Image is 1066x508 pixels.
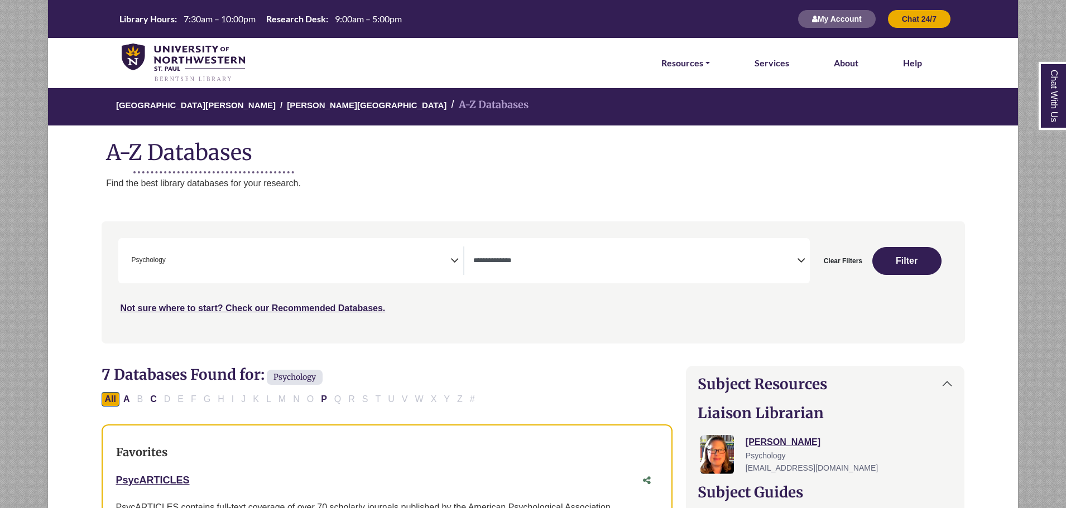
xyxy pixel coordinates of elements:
[116,446,658,459] h3: Favorites
[132,255,166,265] span: Psychology
[102,394,479,403] div: Alpha-list to filter by first letter of database name
[121,303,386,313] a: Not sure where to start? Check our Recommended Databases.
[834,56,858,70] a: About
[335,13,402,24] span: 9:00am – 5:00pm
[686,366,964,401] button: Subject Resources
[127,255,166,265] li: Psychology
[147,392,160,407] button: Filter Results C
[120,392,133,407] button: Filter Results A
[262,13,329,25] th: Research Desk:
[698,483,953,501] h2: Subject Guides
[102,392,119,407] button: All
[115,13,406,26] a: Hours Today
[473,257,797,266] textarea: Search
[746,463,878,472] span: [EMAIL_ADDRESS][DOMAIN_NAME]
[872,247,942,275] button: Submit for Search Results
[698,404,953,422] h2: Liaison Librarian
[903,56,922,70] a: Help
[102,221,965,343] nav: Search filters
[318,392,330,407] button: Filter Results P
[798,14,876,23] a: My Account
[817,247,870,275] button: Clear Filters
[887,14,951,23] a: Chat 24/7
[48,131,1018,165] h1: A-Z Databases
[267,370,323,385] span: Psychology
[887,9,951,28] button: Chat 24/7
[661,56,710,70] a: Resources
[122,43,245,83] img: library_home
[168,257,173,266] textarea: Search
[184,13,256,24] span: 7:30am – 10:00pm
[636,470,658,491] button: Share this database
[102,365,265,384] span: 7 Databases Found for:
[700,435,734,474] img: Jessica Moore
[755,56,789,70] a: Services
[746,437,820,447] a: [PERSON_NAME]
[116,99,276,110] a: [GEOGRAPHIC_DATA][PERSON_NAME]
[446,97,529,113] li: A-Z Databases
[287,99,446,110] a: [PERSON_NAME][GEOGRAPHIC_DATA]
[47,87,1018,125] nav: breadcrumb
[115,13,177,25] th: Library Hours:
[106,176,1018,191] p: Find the best library databases for your research.
[116,475,190,486] a: PsycARTICLES
[798,9,876,28] button: My Account
[746,451,786,460] span: Psychology
[115,13,406,23] table: Hours Today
